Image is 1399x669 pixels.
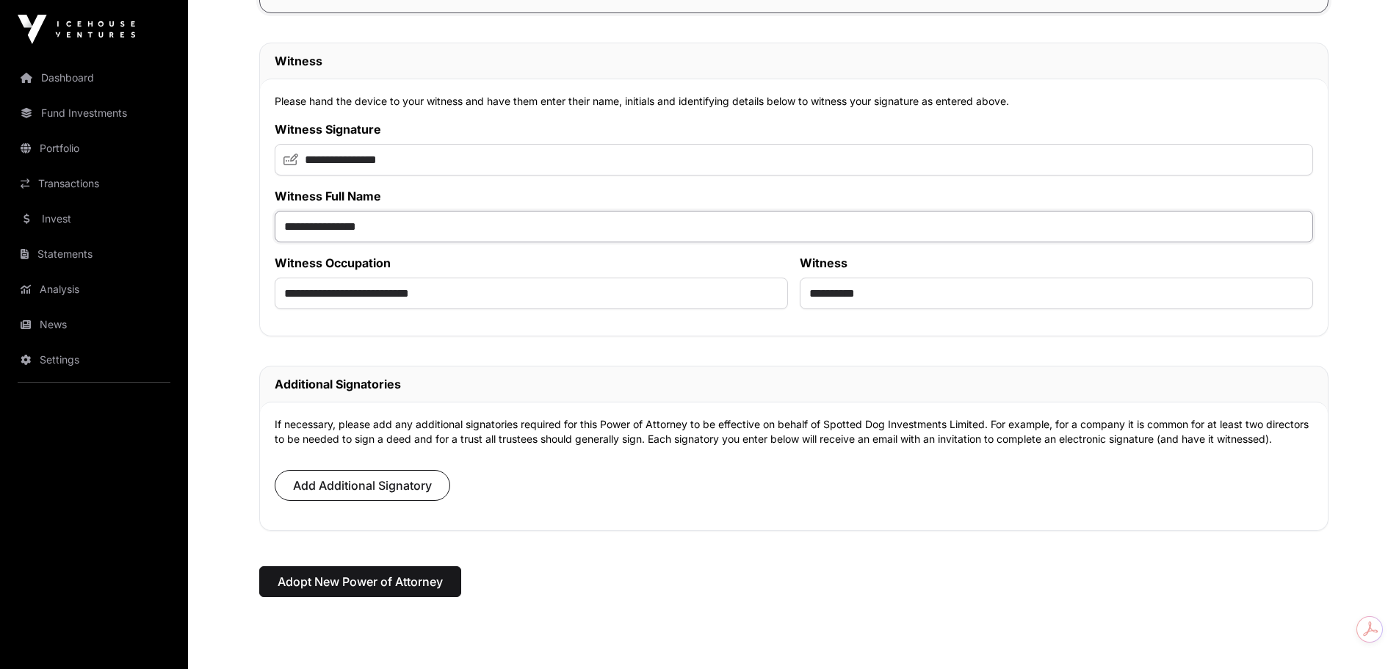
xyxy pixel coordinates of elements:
a: Portfolio [12,132,176,164]
label: Witness Occupation [275,254,788,272]
a: Invest [12,203,176,235]
a: Analysis [12,273,176,305]
a: Fund Investments [12,97,176,129]
button: Add Additional Signatory [275,470,450,501]
p: If necessary, please add any additional signatories required for this Power of Attorney to be eff... [275,417,1313,446]
label: Witness [800,254,1313,272]
span: Adopt New Power of Attorney [278,573,443,590]
h2: Witness [275,52,1313,70]
p: Please hand the device to your witness and have them enter their name, initials and identifying d... [275,94,1313,109]
h2: Additional Signatories [275,375,1313,393]
label: Witness Signature [275,120,1313,138]
iframe: Chat Widget [1326,599,1399,669]
a: Dashboard [12,62,176,94]
a: Transactions [12,167,176,200]
a: Statements [12,238,176,270]
span: Add Additional Signatory [293,477,432,494]
button: Adopt New Power of Attorney [259,566,461,597]
label: Witness Full Name [275,187,1313,205]
img: Icehouse Ventures Logo [18,15,135,44]
a: Settings [12,344,176,376]
a: News [12,308,176,341]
